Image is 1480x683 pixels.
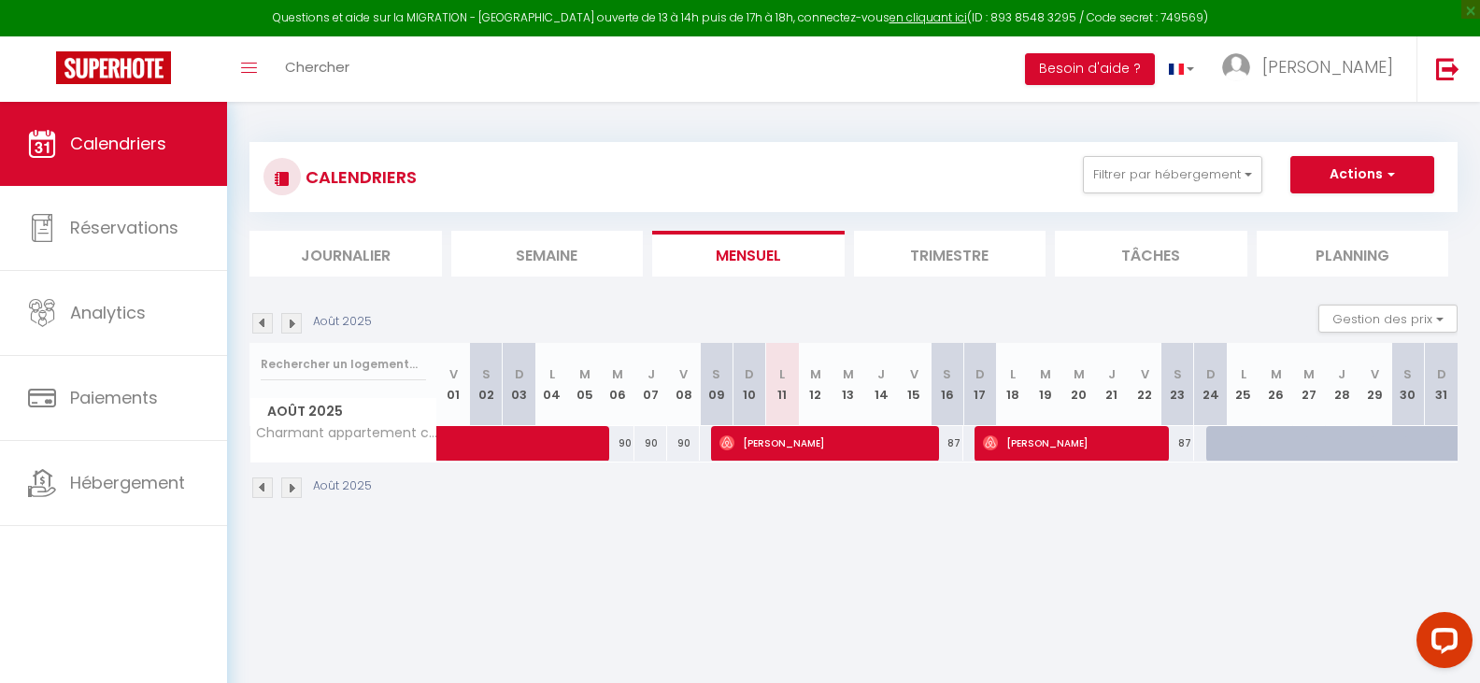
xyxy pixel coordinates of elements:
[1303,365,1315,383] abbr: M
[1174,365,1182,383] abbr: S
[865,343,898,426] th: 14
[515,365,524,383] abbr: D
[285,57,349,77] span: Chercher
[799,343,832,426] th: 12
[1030,343,1062,426] th: 19
[832,343,864,426] th: 13
[1161,343,1194,426] th: 23
[1326,343,1359,426] th: 28
[1338,365,1345,383] abbr: J
[568,343,601,426] th: 05
[1259,343,1292,426] th: 26
[1227,343,1259,426] th: 25
[70,132,166,155] span: Calendriers
[810,365,821,383] abbr: M
[250,398,436,425] span: Août 2025
[1290,156,1434,193] button: Actions
[1062,343,1095,426] th: 20
[1359,343,1391,426] th: 29
[1262,55,1393,78] span: [PERSON_NAME]
[1425,343,1458,426] th: 31
[854,231,1046,277] li: Trimestre
[579,365,591,383] abbr: M
[679,365,688,383] abbr: V
[1095,343,1128,426] th: 21
[449,365,458,383] abbr: V
[877,365,885,383] abbr: J
[1222,53,1250,81] img: ...
[652,231,845,277] li: Mensuel
[1318,305,1458,333] button: Gestion des prix
[667,426,700,461] div: 90
[1108,365,1116,383] abbr: J
[70,301,146,324] span: Analytics
[1437,365,1446,383] abbr: D
[482,365,491,383] abbr: S
[1083,156,1262,193] button: Filtrer par hébergement
[975,365,985,383] abbr: D
[733,343,766,426] th: 10
[549,365,555,383] abbr: L
[1206,365,1216,383] abbr: D
[1208,36,1416,102] a: ... [PERSON_NAME]
[1025,53,1155,85] button: Besoin d'aide ?
[70,386,158,409] span: Paiements
[1074,365,1085,383] abbr: M
[1055,231,1247,277] li: Tâches
[700,343,733,426] th: 09
[1371,365,1379,383] abbr: V
[301,156,417,198] h3: CALENDRIERS
[470,343,503,426] th: 02
[1241,365,1246,383] abbr: L
[1402,605,1480,683] iframe: LiveChat chat widget
[313,477,372,495] p: Août 2025
[1436,57,1459,80] img: logout
[451,231,644,277] li: Semaine
[1161,426,1194,461] div: 87
[712,365,720,383] abbr: S
[779,365,785,383] abbr: L
[983,425,1158,461] span: [PERSON_NAME]
[766,343,799,426] th: 11
[931,343,963,426] th: 16
[996,343,1029,426] th: 18
[1141,365,1149,383] abbr: V
[931,426,963,461] div: 87
[843,365,854,383] abbr: M
[963,343,996,426] th: 17
[910,365,918,383] abbr: V
[1391,343,1424,426] th: 30
[602,343,634,426] th: 06
[437,343,470,426] th: 01
[898,343,931,426] th: 15
[1040,365,1051,383] abbr: M
[889,9,967,25] a: en cliquant ici
[745,365,754,383] abbr: D
[503,343,535,426] th: 03
[253,426,440,440] span: Charmant appartement coeur du Brusc
[1194,343,1227,426] th: 24
[249,231,442,277] li: Journalier
[1293,343,1326,426] th: 27
[271,36,363,102] a: Chercher
[313,313,372,331] p: Août 2025
[943,365,951,383] abbr: S
[261,348,426,381] input: Rechercher un logement...
[634,343,667,426] th: 07
[70,471,185,494] span: Hébergement
[1403,365,1412,383] abbr: S
[719,425,927,461] span: [PERSON_NAME]
[1271,365,1282,383] abbr: M
[1128,343,1160,426] th: 22
[535,343,568,426] th: 04
[612,365,623,383] abbr: M
[1257,231,1449,277] li: Planning
[667,343,700,426] th: 08
[56,51,171,84] img: Super Booking
[647,365,655,383] abbr: J
[70,216,178,239] span: Réservations
[1010,365,1016,383] abbr: L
